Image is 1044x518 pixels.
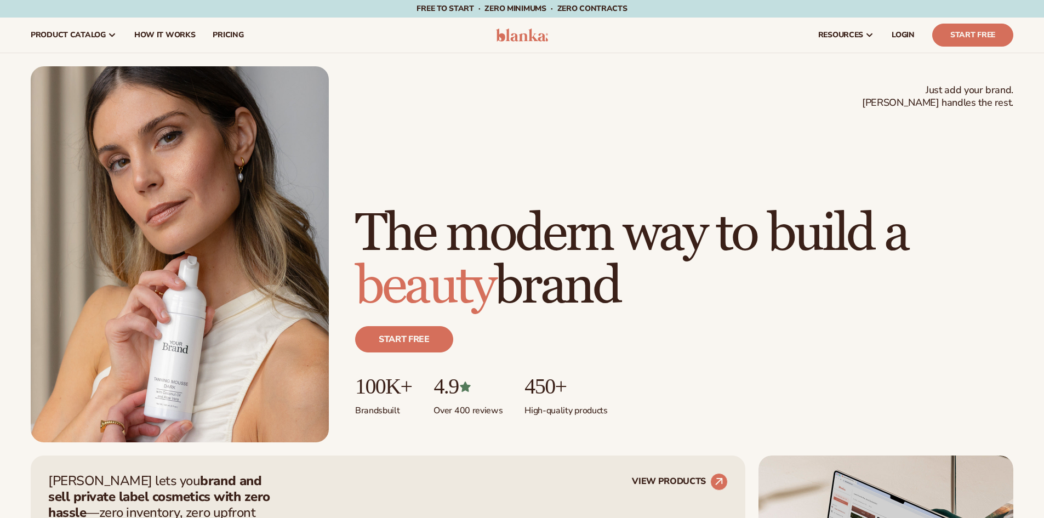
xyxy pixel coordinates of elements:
span: LOGIN [892,31,915,39]
a: How It Works [125,18,204,53]
a: Start free [355,326,453,352]
h1: The modern way to build a brand [355,208,1013,313]
span: Just add your brand. [PERSON_NAME] handles the rest. [862,84,1013,110]
p: High-quality products [524,399,607,417]
p: 4.9 [433,374,503,399]
img: logo [496,29,548,42]
span: Free to start · ZERO minimums · ZERO contracts [417,3,627,14]
img: Female holding tanning mousse. [31,66,329,442]
a: VIEW PRODUCTS [632,473,728,491]
span: beauty [355,254,494,318]
span: How It Works [134,31,196,39]
a: pricing [204,18,252,53]
span: resources [818,31,863,39]
p: 100K+ [355,374,412,399]
a: resources [809,18,883,53]
p: Brands built [355,399,412,417]
a: product catalog [22,18,125,53]
span: product catalog [31,31,106,39]
a: Start Free [932,24,1013,47]
p: Over 400 reviews [433,399,503,417]
p: 450+ [524,374,607,399]
span: pricing [213,31,243,39]
a: LOGIN [883,18,923,53]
